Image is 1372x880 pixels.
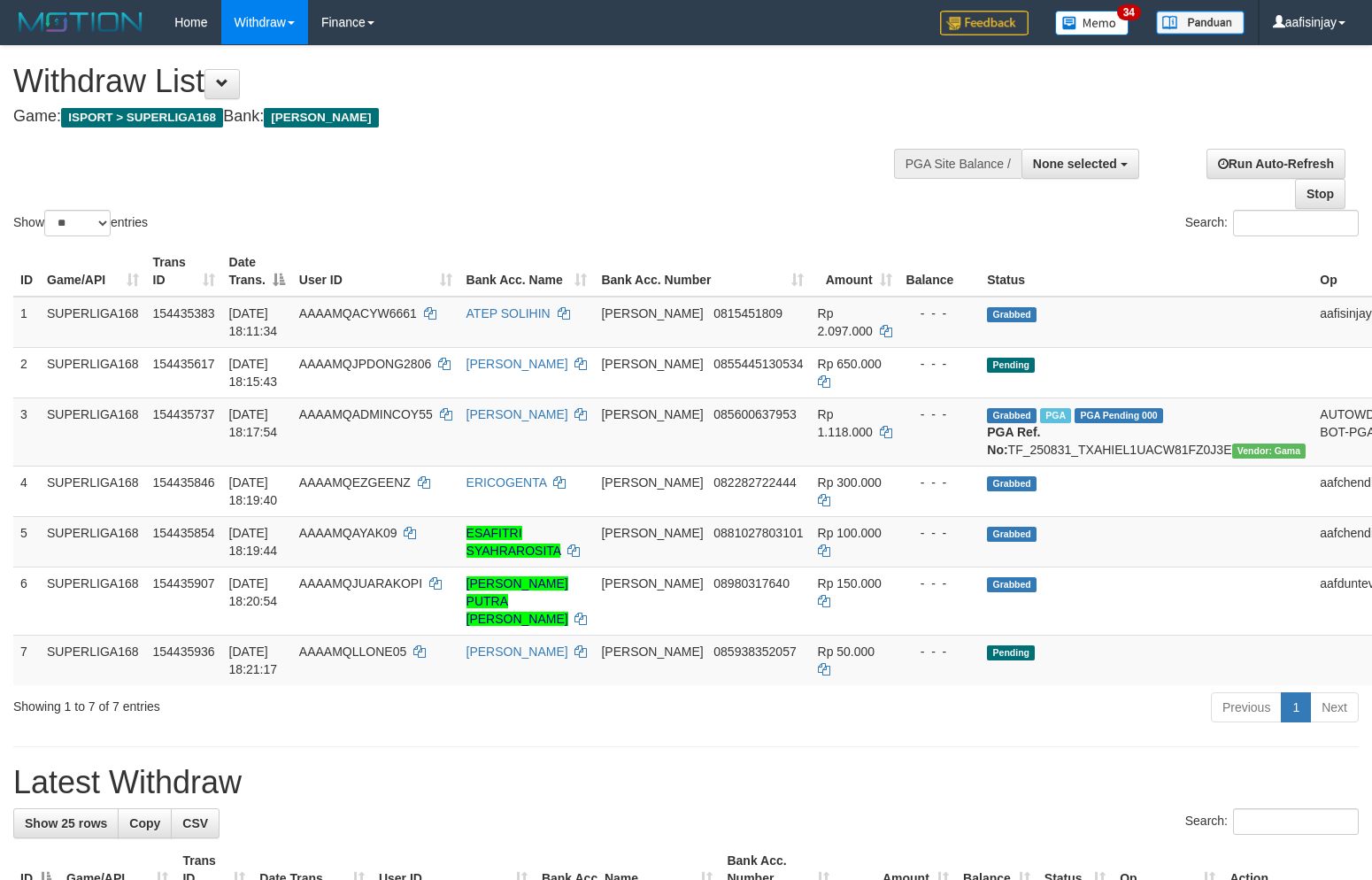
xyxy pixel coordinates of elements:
[980,398,1313,466] td: TF_250831_TXAHIEL1UACW81FZ0J3E
[987,307,1037,322] span: Grabbed
[1033,157,1117,171] span: None selected
[13,347,40,398] td: 2
[13,516,40,567] td: 5
[153,645,215,659] span: 154435936
[40,347,146,398] td: SUPERLIGA168
[13,297,40,348] td: 1
[1281,692,1311,722] a: 1
[13,398,40,466] td: 3
[13,635,40,685] td: 7
[13,246,40,297] th: ID
[1021,149,1139,179] button: None selected
[818,475,882,490] span: Rp 300.000
[13,9,148,35] img: MOTION_logo.png
[299,526,397,540] span: AAAAMQAYAK09
[40,466,146,516] td: SUPERLIGA168
[987,425,1040,457] b: PGA Ref. No:
[713,645,796,659] span: Copy 085938352057 to clipboard
[229,306,278,338] span: [DATE] 18:11:34
[13,466,40,516] td: 4
[118,808,172,838] a: Copy
[818,407,873,439] span: Rp 1.118.000
[229,407,278,439] span: [DATE] 18:17:54
[40,635,146,685] td: SUPERLIGA168
[1055,11,1129,35] img: Button%20Memo.svg
[171,808,220,838] a: CSV
[818,306,873,338] span: Rp 2.097.000
[292,246,459,297] th: User ID: activate to sort column ascending
[264,108,378,127] span: [PERSON_NAME]
[40,516,146,567] td: SUPERLIGA168
[1232,444,1306,459] span: Vendor URL: https://trx31.1velocity.biz
[601,576,703,591] span: [PERSON_NAME]
[980,246,1313,297] th: Status
[1040,408,1071,423] span: Marked by aafsengchandara
[601,306,703,320] span: [PERSON_NAME]
[466,306,551,320] a: ATEP SOLIHIN
[229,645,278,676] span: [DATE] 18:21:17
[713,526,803,540] span: Copy 0881027803101 to clipboard
[1117,4,1141,20] span: 34
[1295,179,1345,209] a: Stop
[13,808,119,838] a: Show 25 rows
[229,475,278,507] span: [DATE] 18:19:40
[818,357,882,371] span: Rp 650.000
[229,526,278,558] span: [DATE] 18:19:44
[713,357,803,371] span: Copy 0855445130534 to clipboard
[153,407,215,421] span: 154435737
[601,526,703,540] span: [PERSON_NAME]
[818,645,875,659] span: Rp 50.000
[906,643,974,660] div: - - -
[13,64,897,99] h1: Withdraw List
[601,475,703,490] span: [PERSON_NAME]
[13,108,897,126] h4: Game: Bank:
[1156,11,1245,35] img: panduan.png
[13,691,559,715] div: Showing 1 to 7 of 7 entries
[987,476,1037,491] span: Grabbed
[1233,210,1359,236] input: Search:
[906,474,974,491] div: - - -
[299,306,417,320] span: AAAAMQACYW6661
[466,475,547,490] a: ERICOGENTA
[713,475,796,490] span: Copy 082282722444 to clipboard
[713,576,790,591] span: Copy 08980317640 to clipboard
[466,526,561,558] a: ESAFITRI SYAHRAROSITA
[44,210,111,236] select: Showentries
[818,526,882,540] span: Rp 100.000
[906,405,974,423] div: - - -
[153,357,215,371] span: 154435617
[129,816,160,830] span: Copy
[25,816,107,830] span: Show 25 rows
[13,210,148,236] label: Show entries
[906,575,974,592] div: - - -
[299,407,433,421] span: AAAAMQADMINCOY55
[987,408,1037,423] span: Grabbed
[1233,808,1359,835] input: Search:
[466,407,568,421] a: [PERSON_NAME]
[1211,692,1282,722] a: Previous
[1185,210,1359,236] label: Search:
[713,407,796,421] span: Copy 085600637953 to clipboard
[13,567,40,635] td: 6
[466,576,568,626] a: [PERSON_NAME] PUTRA [PERSON_NAME]
[594,246,810,297] th: Bank Acc. Number: activate to sort column ascending
[1310,692,1359,722] a: Next
[153,306,215,320] span: 154435383
[906,355,974,373] div: - - -
[299,576,422,591] span: AAAAMQJUARAKOPI
[1185,808,1359,835] label: Search:
[153,526,215,540] span: 154435854
[466,357,568,371] a: [PERSON_NAME]
[146,246,222,297] th: Trans ID: activate to sort column ascending
[601,357,703,371] span: [PERSON_NAME]
[299,475,411,490] span: AAAAMQEZGEENZ
[40,398,146,466] td: SUPERLIGA168
[299,357,431,371] span: AAAAMQJPDONG2806
[153,576,215,591] span: 154435907
[40,297,146,348] td: SUPERLIGA168
[894,149,1021,179] div: PGA Site Balance /
[940,11,1029,35] img: Feedback.jpg
[601,645,703,659] span: [PERSON_NAME]
[466,645,568,659] a: [PERSON_NAME]
[906,305,974,322] div: - - -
